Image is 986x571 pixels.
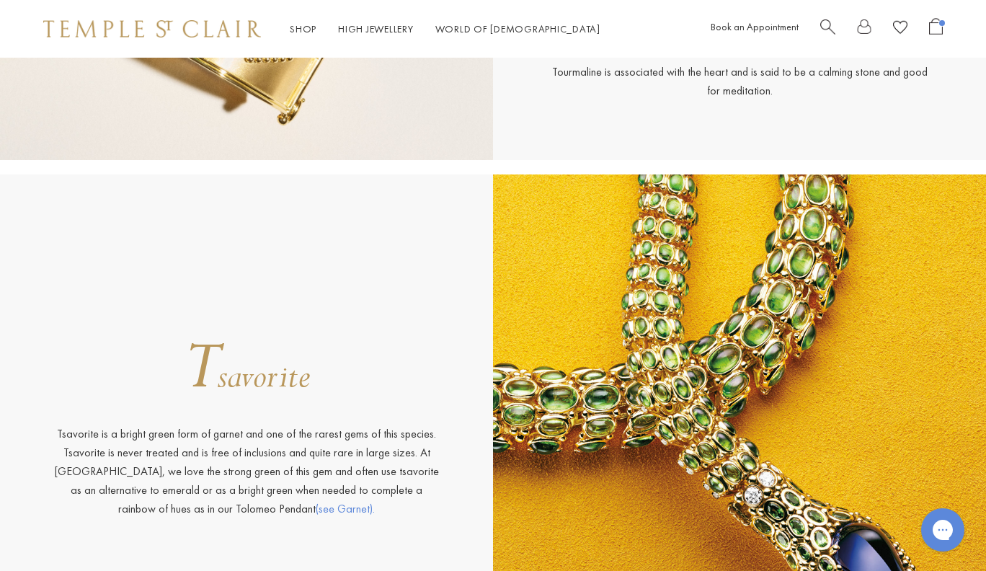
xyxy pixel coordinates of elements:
[893,18,907,40] a: View Wishlist
[316,501,375,516] a: (see Garnet).
[183,325,220,411] span: T
[52,425,441,518] p: Tsavorite is a bright green form of garnet and one of the rarest gems of this species. Tsavorite ...
[290,20,600,38] nav: Main navigation
[820,18,835,40] a: Search
[43,20,261,37] img: Temple St. Clair
[914,503,972,557] iframe: Gorgias live chat messenger
[545,63,934,100] p: Tourmaline is associated with the heart and is said to be a calming stone and good for meditation.
[338,22,414,35] a: High JewelleryHigh Jewellery
[711,20,799,33] a: Book an Appointment
[290,22,316,35] a: ShopShop
[435,22,600,35] a: World of [DEMOGRAPHIC_DATA]World of [DEMOGRAPHIC_DATA]
[929,18,943,40] a: Open Shopping Bag
[218,355,310,399] span: savorite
